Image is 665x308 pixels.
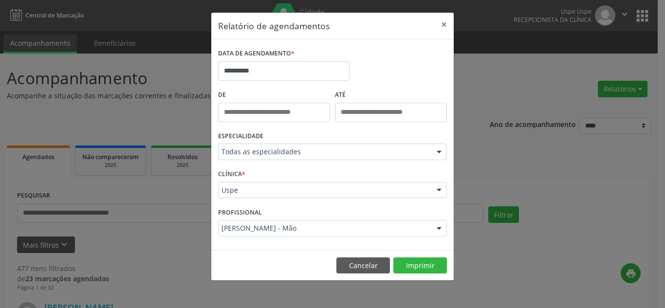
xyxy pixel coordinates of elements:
[218,19,330,32] h5: Relatório de agendamentos
[218,129,263,144] label: ESPECIALIDADE
[218,88,330,103] label: De
[222,147,427,157] span: Todas as especialidades
[393,257,447,274] button: Imprimir
[218,167,245,182] label: CLÍNICA
[222,185,427,195] span: Uspe
[222,223,427,233] span: [PERSON_NAME] - Mão
[336,257,390,274] button: Cancelar
[335,88,447,103] label: ATÉ
[434,13,454,36] button: Close
[218,46,295,61] label: DATA DE AGENDAMENTO
[218,205,262,220] label: PROFISSIONAL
